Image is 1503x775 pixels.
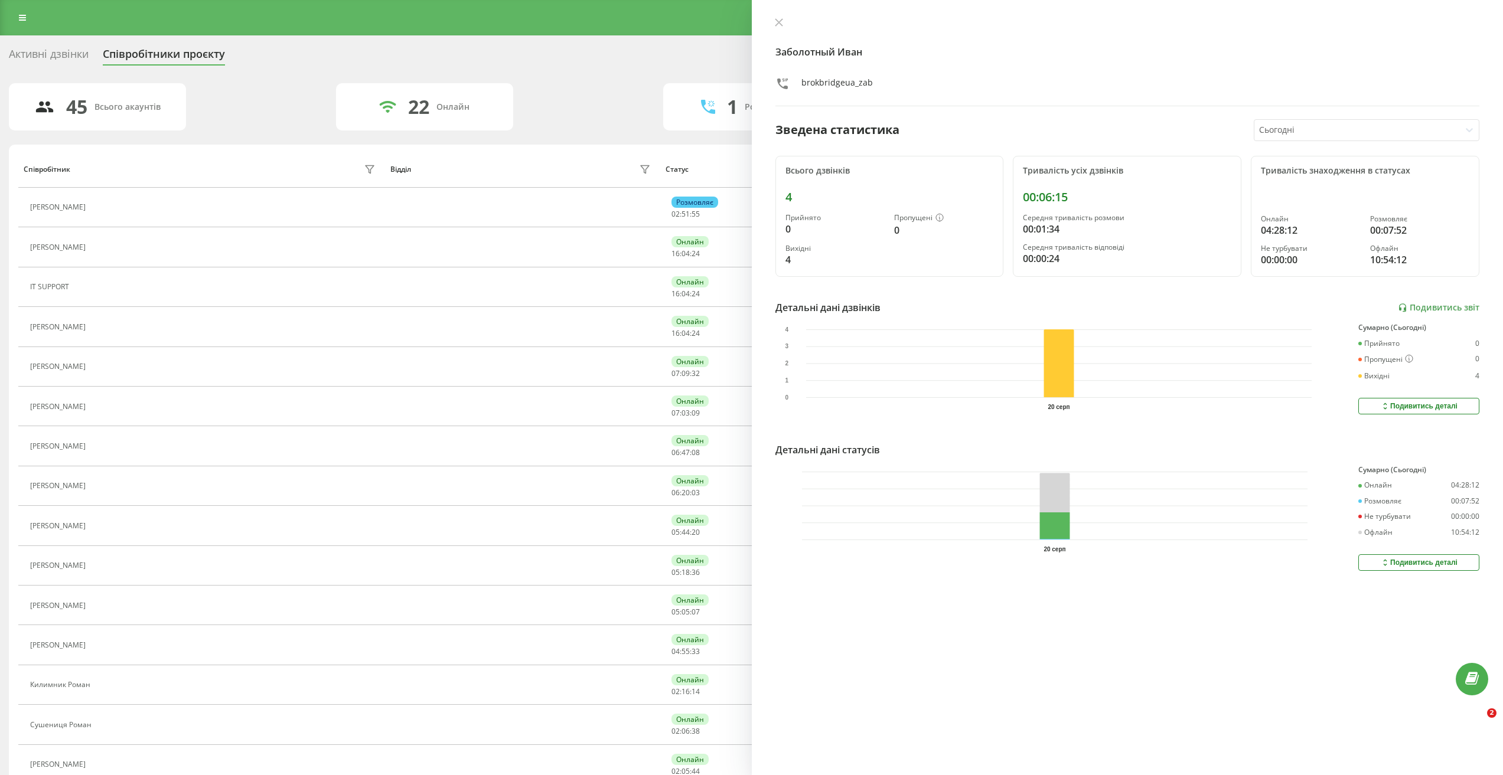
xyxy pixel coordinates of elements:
span: 32 [692,368,700,378]
span: 47 [682,447,690,457]
div: [PERSON_NAME] [30,362,89,371]
div: Онлайн [1261,215,1360,223]
div: : : [671,528,700,537]
div: 22 [408,96,429,118]
span: 06 [671,488,680,498]
div: : : [671,369,700,378]
div: [PERSON_NAME] [30,243,89,251]
div: Всього дзвінків [785,166,994,176]
div: Не турбувати [1358,512,1411,521]
div: : : [671,489,700,497]
div: Всього акаунтів [94,102,161,112]
span: 09 [692,408,700,418]
div: Килимник Роман [30,681,93,689]
span: 16 [682,686,690,696]
span: 18 [682,567,690,577]
div: Онлайн [1358,481,1392,489]
span: 14 [692,686,700,696]
div: Співробітники проєкту [103,48,225,66]
text: 1 [785,377,788,384]
div: Активні дзвінки [9,48,89,66]
button: Подивитись деталі [1358,398,1479,414]
div: Пропущені [1358,355,1413,364]
span: 05 [671,567,680,577]
span: 38 [692,726,700,736]
div: 00:00:24 [1023,251,1231,266]
span: 04 [671,646,680,656]
div: Онлайн [671,395,709,407]
div: : : [671,727,700,735]
div: [PERSON_NAME] [30,203,89,211]
div: [PERSON_NAME] [30,482,89,490]
text: 2 [785,361,788,367]
span: 2 [1487,708,1497,718]
span: 33 [692,646,700,656]
span: 05 [671,607,680,617]
text: 3 [785,344,788,350]
div: : : [671,329,700,338]
span: 04 [682,289,690,299]
div: : : [671,210,700,218]
div: Відділ [390,165,411,174]
div: Прийнято [1358,339,1400,348]
div: Онлайн [671,555,709,566]
span: 55 [682,646,690,656]
span: 16 [671,248,680,259]
text: 20 серп [1048,404,1070,410]
div: Сумарно (Сьогодні) [1358,466,1479,474]
span: 24 [692,328,700,338]
div: 00:00:00 [1261,253,1360,267]
div: Вихідні [785,244,885,253]
span: 44 [682,527,690,537]
span: 02 [671,686,680,696]
div: Онлайн [671,634,709,645]
div: Онлайн [671,674,709,685]
div: : : [671,250,700,258]
div: [PERSON_NAME] [30,601,89,610]
div: [PERSON_NAME] [30,760,89,769]
div: 4 [785,253,885,267]
div: Онлайн [671,594,709,606]
div: Розмовляють [745,102,802,112]
div: Подивитись деталі [1380,401,1458,411]
div: 00:06:15 [1023,190,1231,204]
span: 08 [692,447,700,457]
div: [PERSON_NAME] [30,522,89,530]
span: 07 [671,408,680,418]
button: Подивитись деталі [1358,554,1479,571]
div: Пропущені [894,214,993,223]
text: 0 [785,394,788,401]
div: : : [671,608,700,616]
div: Онлайн [671,236,709,247]
div: Прийнято [785,214,885,222]
div: [PERSON_NAME] [30,403,89,411]
div: Розмовляє [1370,215,1469,223]
span: 55 [692,209,700,219]
span: 16 [671,289,680,299]
span: 07 [671,368,680,378]
div: Середня тривалість відповіді [1023,243,1231,251]
div: 00:07:52 [1370,223,1469,237]
div: 0 [894,223,993,237]
div: 0 [785,222,885,236]
div: [PERSON_NAME] [30,641,89,649]
div: Детальні дані дзвінків [775,300,881,315]
div: Онлайн [671,515,709,526]
div: Не турбувати [1261,244,1360,253]
span: 04 [682,248,690,259]
div: : : [671,568,700,577]
span: 06 [671,447,680,457]
div: [PERSON_NAME] [30,442,89,450]
div: 10:54:12 [1451,528,1479,537]
span: 02 [671,209,680,219]
div: Онлайн [671,435,709,446]
div: Онлайн [671,714,709,725]
span: 24 [692,248,700,259]
div: : : [671,449,700,457]
div: Вихідні [1358,372,1390,380]
h4: Заболотный Иван [775,45,1480,59]
span: 20 [692,527,700,537]
div: : : [671,409,700,417]
div: : : [671,290,700,298]
div: Статус [666,165,689,174]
